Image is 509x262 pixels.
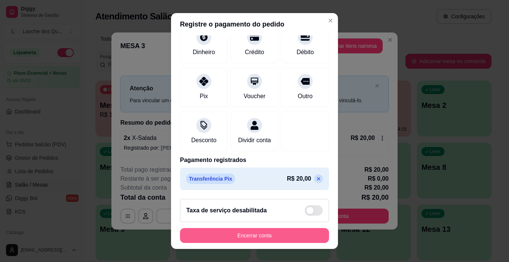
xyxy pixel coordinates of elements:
div: Dinheiro [193,48,215,57]
div: Crédito [245,48,264,57]
button: Close [325,15,336,26]
div: Pix [200,92,208,101]
button: Encerrar conta [180,228,329,243]
div: Outro [298,92,313,101]
h2: Taxa de serviço desabilitada [186,206,267,215]
div: Voucher [244,92,266,101]
p: Pagamento registrados [180,156,329,165]
header: Registre o pagamento do pedido [171,13,338,35]
div: Dividir conta [238,136,271,145]
div: Débito [297,48,314,57]
p: Transferência Pix [186,174,235,184]
div: Desconto [191,136,216,145]
p: R$ 20,00 [287,174,311,183]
